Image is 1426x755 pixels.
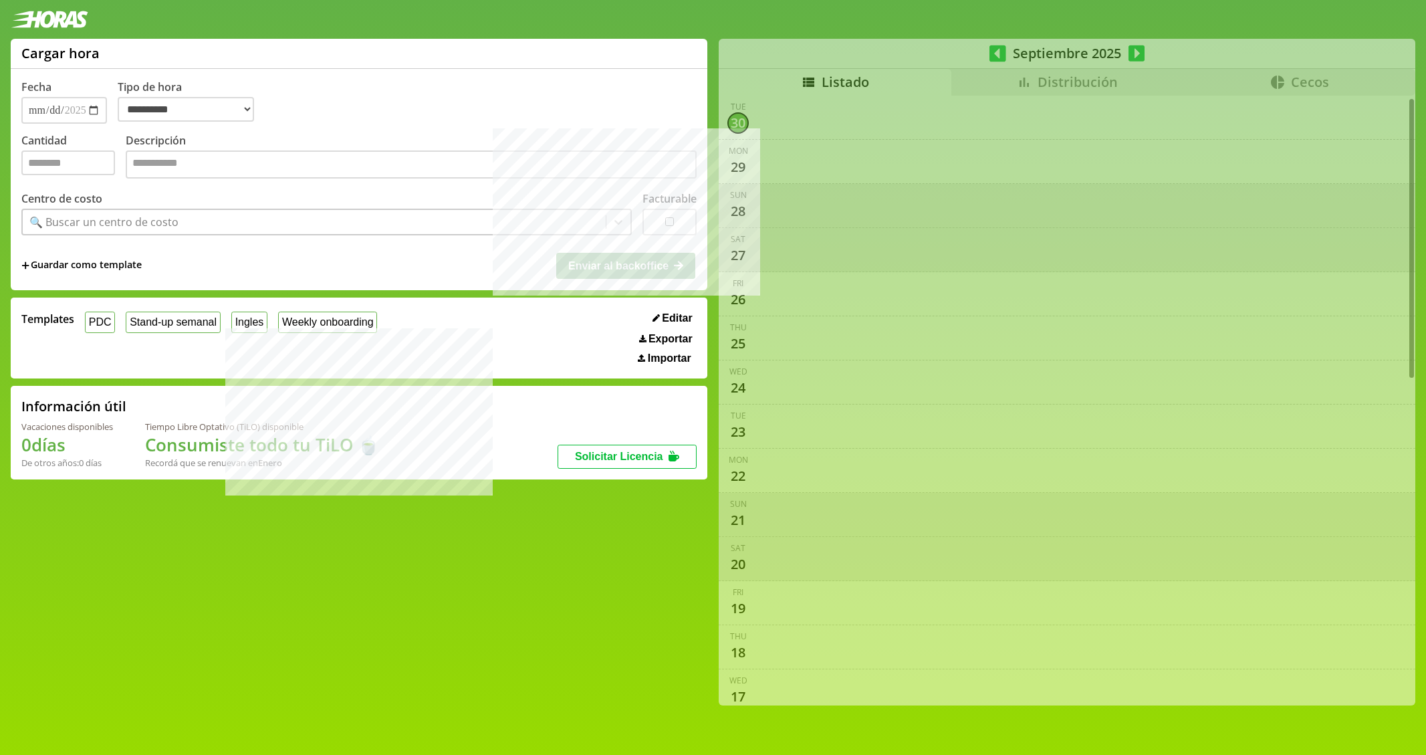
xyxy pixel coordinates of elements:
label: Centro de costo [21,191,102,206]
label: Descripción [126,133,697,182]
label: Facturable [642,191,697,206]
div: 🔍 Buscar un centro de costo [29,215,179,229]
button: Ingles [231,312,267,332]
h1: 0 días [21,433,113,457]
select: Tipo de hora [118,97,254,122]
div: Recordá que se renuevan en [145,457,379,469]
button: Exportar [635,332,697,346]
button: Editar [648,312,697,325]
span: + [21,258,29,273]
span: Templates [21,312,74,326]
button: Solicitar Licencia [558,445,697,469]
span: +Guardar como template [21,258,142,273]
img: logotipo [11,11,88,28]
div: Vacaciones disponibles [21,421,113,433]
span: Editar [662,312,692,324]
h1: Consumiste todo tu TiLO 🍵 [145,433,379,457]
textarea: Descripción [126,150,697,179]
div: De otros años: 0 días [21,457,113,469]
button: PDC [85,312,115,332]
h2: Información útil [21,397,126,415]
label: Cantidad [21,133,126,182]
span: Solicitar Licencia [575,451,663,462]
div: Tiempo Libre Optativo (TiLO) disponible [145,421,379,433]
button: Stand-up semanal [126,312,220,332]
span: Importar [648,352,691,364]
span: Exportar [648,333,693,345]
input: Cantidad [21,150,115,175]
h1: Cargar hora [21,44,100,62]
button: Weekly onboarding [278,312,377,332]
label: Tipo de hora [118,80,265,124]
b: Enero [258,457,282,469]
label: Fecha [21,80,51,94]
